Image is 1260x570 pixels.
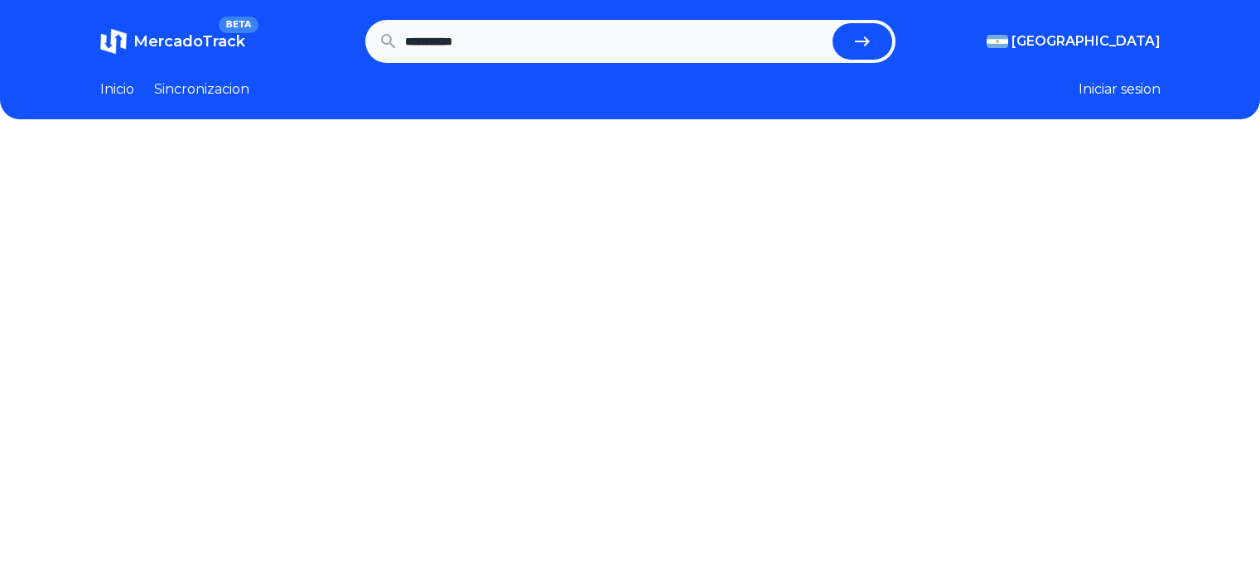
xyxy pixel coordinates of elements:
[987,31,1161,51] button: [GEOGRAPHIC_DATA]
[1079,80,1161,99] button: Iniciar sesion
[987,35,1008,48] img: Argentina
[100,80,134,99] a: Inicio
[154,80,249,99] a: Sincronizacion
[100,28,127,55] img: MercadoTrack
[219,17,258,33] span: BETA
[100,28,245,55] a: MercadoTrackBETA
[1011,31,1161,51] span: [GEOGRAPHIC_DATA]
[133,32,245,51] span: MercadoTrack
